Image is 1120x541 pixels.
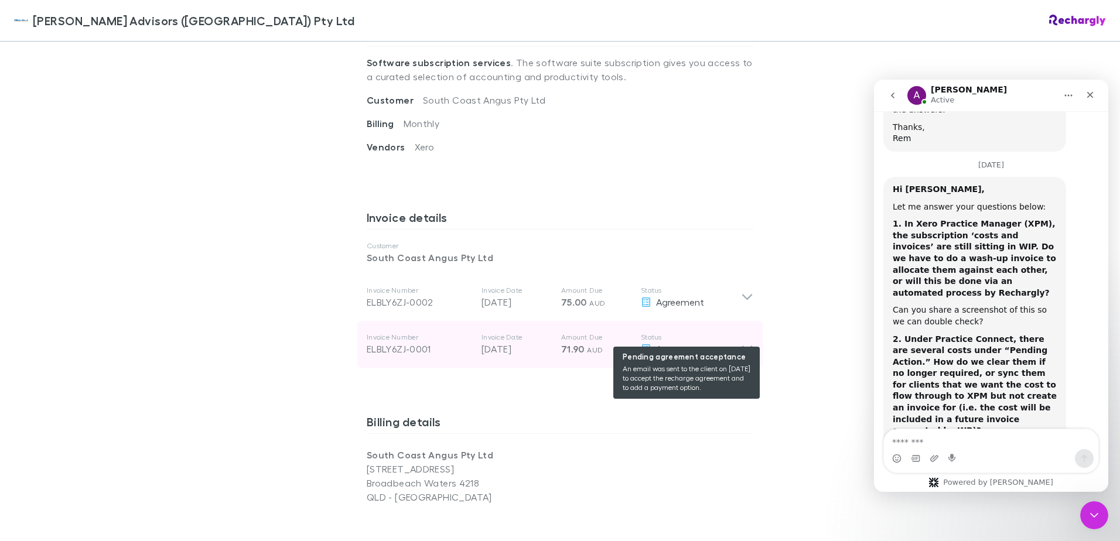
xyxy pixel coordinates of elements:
[589,299,605,307] span: AUD
[367,286,472,295] p: Invoice Number
[367,210,753,229] h3: Invoice details
[56,374,65,384] button: Upload attachment
[18,374,28,384] button: Emoji picker
[10,350,224,369] textarea: Message…
[641,333,741,342] p: Status
[561,343,585,355] span: 71.90
[19,122,183,133] div: Let me answer your questions below:
[19,105,111,114] b: Hi [PERSON_NAME],
[482,342,552,356] p: [DATE]
[656,296,704,307] span: Agreement
[201,369,220,388] button: Send a message…
[37,374,46,384] button: Gif picker
[415,141,434,152] span: Xero
[357,321,763,368] div: Invoice NumberELBLY6ZJ-0001Invoice Date[DATE]Amount Due71.90 AUDStatus
[19,139,182,218] b: 1. In Xero Practice Manager (XPM), the subscription ‘costs and invoices’ are still sitting in WIP...
[367,57,511,69] strong: Software subscription services
[561,333,631,342] p: Amount Due
[19,225,183,248] div: Can you share a screenshot of this so we can double check?
[482,286,552,295] p: Invoice Date
[367,490,560,504] p: QLD - [GEOGRAPHIC_DATA]
[367,241,753,251] p: Customer
[367,448,560,462] p: South Coast Angus Pty Ltd
[367,415,753,433] h3: Billing details
[367,118,404,129] span: Billing
[367,476,560,490] p: Broadbeach Waters 4218
[561,286,631,295] p: Amount Due
[367,251,753,265] p: South Coast Angus Pty Ltd
[1080,501,1108,529] iframe: Intercom live chat
[587,345,603,354] span: AUD
[423,94,545,105] span: South Coast Angus Pty Ltd
[74,374,84,384] button: Start recording
[367,94,423,106] span: Customer
[641,286,741,295] p: Status
[656,343,704,354] span: Agreement
[1049,15,1106,26] img: Rechargly Logo
[367,295,472,309] div: ELBLY6ZJ-0002
[482,295,552,309] p: [DATE]
[367,46,753,93] p: . The software suite subscription gives you access to a curated selection of accounting and produ...
[367,141,415,153] span: Vendors
[33,12,354,29] span: [PERSON_NAME] Advisors ([GEOGRAPHIC_DATA]) Pty Ltd
[874,80,1108,492] iframe: Intercom live chat
[367,462,560,476] p: [STREET_ADDRESS]
[367,333,472,342] p: Invoice Number
[482,333,552,342] p: Invoice Date
[14,13,28,28] img: William Buck Advisors (WA) Pty Ltd's Logo
[357,274,763,321] div: Invoice NumberELBLY6ZJ-0002Invoice Date[DATE]Amount Due75.00 AUDStatusAgreement
[19,255,183,356] b: 2. Under Practice Connect, there are several costs under “Pending Action.” How do we clear them i...
[561,296,587,308] span: 75.00
[404,118,440,129] span: Monthly
[367,342,472,356] div: ELBLY6ZJ-0001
